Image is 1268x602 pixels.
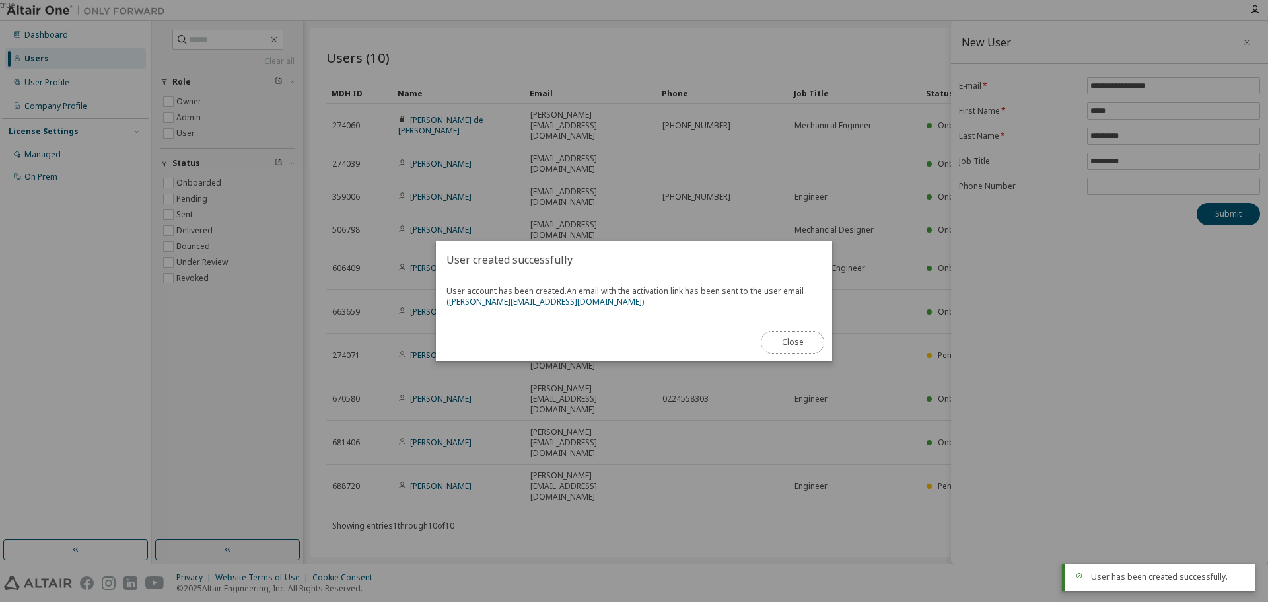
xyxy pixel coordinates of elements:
[436,241,832,278] h2: User created successfully
[446,286,822,307] span: User account has been created.
[449,296,642,307] a: [PERSON_NAME][EMAIL_ADDRESS][DOMAIN_NAME]
[446,285,804,307] span: An email with the activation link has been sent to the user email ( ).
[761,331,824,354] button: Close
[1091,572,1244,582] div: User has been created successfully.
